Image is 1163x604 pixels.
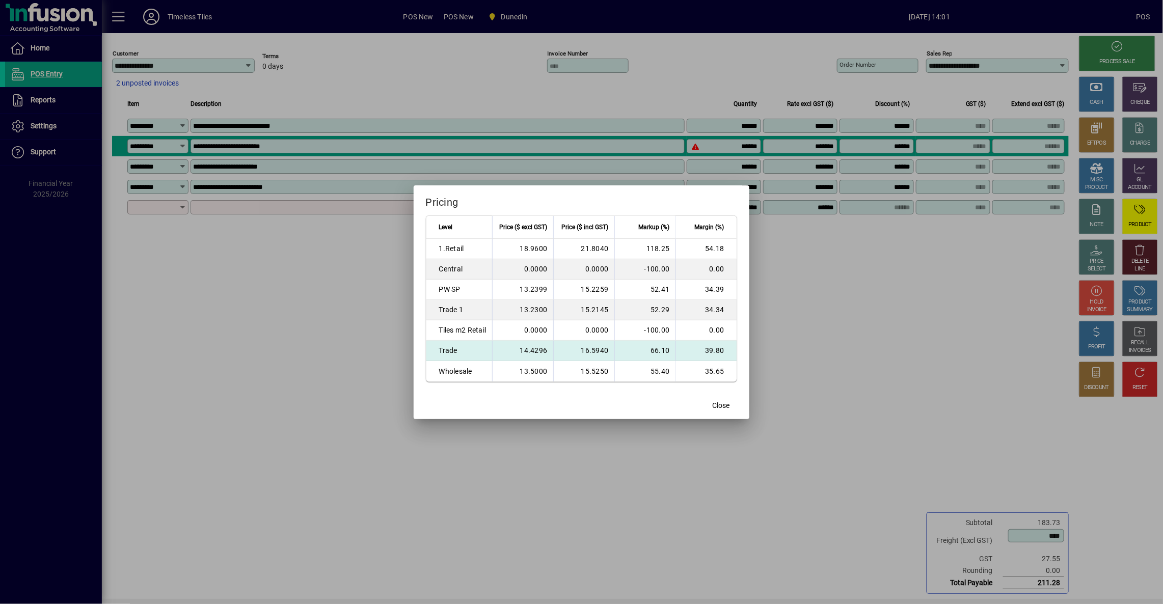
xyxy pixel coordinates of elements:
td: 21.8040 [553,239,614,259]
td: 0.00 [675,259,737,280]
td: 39.80 [675,341,737,361]
td: Trade 1 [426,300,493,320]
td: 15.2145 [553,300,614,320]
td: 0.0000 [553,320,614,341]
td: 13.2300 [492,300,553,320]
td: -100.00 [614,259,675,280]
td: 15.5250 [553,361,614,381]
td: 54.18 [675,239,737,259]
td: -100.00 [614,320,675,341]
td: 52.41 [614,280,675,300]
h2: Pricing [414,185,750,215]
td: 14.4296 [492,341,553,361]
td: 13.2399 [492,280,553,300]
td: 0.0000 [553,259,614,280]
td: Trade [426,341,493,361]
td: 118.25 [614,239,675,259]
span: Markup (%) [638,222,669,233]
button: Close [705,397,737,415]
td: 52.29 [614,300,675,320]
td: 0.0000 [492,259,553,280]
span: Price ($ incl GST) [561,222,608,233]
td: PW SP [426,280,493,300]
td: 18.9600 [492,239,553,259]
span: Level [439,222,453,233]
td: 34.34 [675,300,737,320]
span: Margin (%) [694,222,724,233]
span: Close [712,400,729,411]
td: Wholesale [426,361,493,381]
td: 34.39 [675,280,737,300]
td: Central [426,259,493,280]
td: 1.Retail [426,239,493,259]
span: Price ($ excl GST) [499,222,547,233]
td: 35.65 [675,361,737,381]
td: Tiles m2 Retail [426,320,493,341]
td: 66.10 [614,341,675,361]
td: 16.5940 [553,341,614,361]
td: 0.00 [675,320,737,341]
td: 55.40 [614,361,675,381]
td: 13.5000 [492,361,553,381]
td: 15.2259 [553,280,614,300]
td: 0.0000 [492,320,553,341]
